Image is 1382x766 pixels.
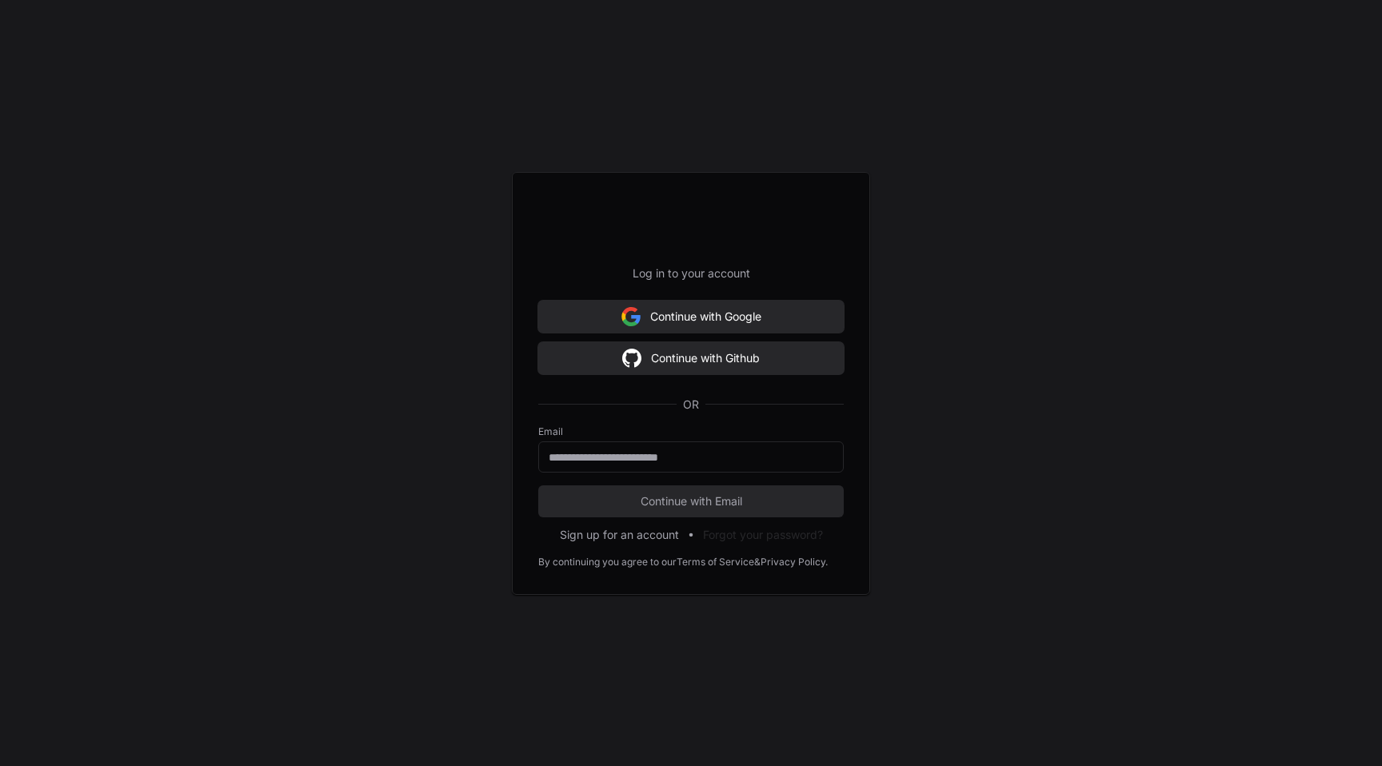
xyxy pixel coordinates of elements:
[538,425,844,438] label: Email
[761,556,828,569] a: Privacy Policy.
[538,301,844,333] button: Continue with Google
[622,342,641,374] img: Sign in with google
[538,342,844,374] button: Continue with Github
[538,556,677,569] div: By continuing you agree to our
[621,301,641,333] img: Sign in with google
[538,493,844,509] span: Continue with Email
[703,527,823,543] button: Forgot your password?
[538,485,844,517] button: Continue with Email
[754,556,761,569] div: &
[677,556,754,569] a: Terms of Service
[560,527,679,543] button: Sign up for an account
[677,397,705,413] span: OR
[538,265,844,281] p: Log in to your account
